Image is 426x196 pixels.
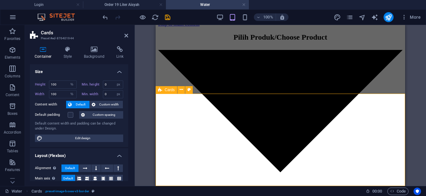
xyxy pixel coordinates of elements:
label: Height [35,83,49,86]
p: Content [6,92,19,97]
span: Default [74,101,88,108]
i: Save (Ctrl+S) [164,14,171,21]
button: text_generator [371,13,379,21]
i: Reload page [152,14,159,21]
h3: Preset #ed-876401944 [41,36,116,41]
button: Custom spacing [79,111,123,119]
p: Accordion [4,130,21,135]
button: Usercentrics [414,188,421,195]
span: Default [65,164,75,172]
span: Click to select. Double-click to edit [31,188,42,195]
h4: Background [79,46,112,59]
span: Default [63,175,73,182]
h4: Water [166,1,249,8]
button: design [334,13,341,21]
nav: breadcrumb [31,188,94,195]
span: : [377,189,378,194]
h4: Container [30,46,59,59]
span: Edit design [44,135,121,142]
button: Default [66,101,90,108]
img: Editor Logo [36,13,83,21]
i: Navigator [359,14,366,21]
h4: Style [59,46,79,59]
h4: Size [30,64,128,76]
i: On resize automatically adjust zoom level to fit chosen device. [279,14,285,20]
button: navigator [359,13,366,21]
div: Default content width and padding can be changed under Design. [35,121,123,131]
h4: Layout (Flexbox) [30,148,128,159]
span: Custom width [97,101,121,108]
h4: Link [112,46,128,59]
p: Tables [7,149,18,154]
button: publish [384,12,394,22]
label: Default padding [35,111,68,119]
button: Code [387,188,409,195]
button: Click here to leave preview mode and continue editing [139,13,146,21]
p: Favorites [4,36,20,41]
label: Alignment [35,164,61,172]
p: Columns [5,74,20,79]
i: This element is a customizable preset [92,189,94,193]
label: Main axis [35,175,61,182]
button: save [164,13,171,21]
span: Custom spacing [87,111,121,119]
h2: Pilih Produk/Choose Product [2,8,247,158]
label: Min. width [82,92,103,96]
label: Min. height [82,83,103,86]
button: Default [61,175,75,182]
span: . preset-image-boxes-v3-border [45,188,89,195]
button: undo [101,13,109,21]
span: 00 00 [372,188,382,195]
i: AI Writer [371,14,378,21]
h6: Session time [366,188,382,195]
button: 100% [254,13,276,21]
button: Custom width [90,101,123,108]
i: Publish [385,14,392,21]
i: Design (Ctrl+Alt+Y) [334,14,341,21]
span: More [401,14,421,20]
h4: Order 19 Liter Aisyah [83,1,166,8]
i: Pages (Ctrl+Alt+S) [346,14,353,21]
p: Elements [5,55,21,60]
button: Default [61,164,79,172]
a: Click to cancel selection. Double-click to open Pages [5,188,22,195]
h6: 100% [263,13,273,21]
span: Code [390,188,406,195]
button: Edit design [35,135,123,142]
label: Width [35,92,49,96]
button: More [399,12,423,22]
button: pages [346,13,354,21]
h2: Cards [41,30,128,36]
i: Undo: Change HTML (Ctrl+Z) [102,14,109,21]
label: Content width [35,101,66,108]
button: reload [151,13,159,21]
p: Boxes [7,111,18,116]
p: Features [5,167,20,172]
span: Cards [165,88,175,92]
